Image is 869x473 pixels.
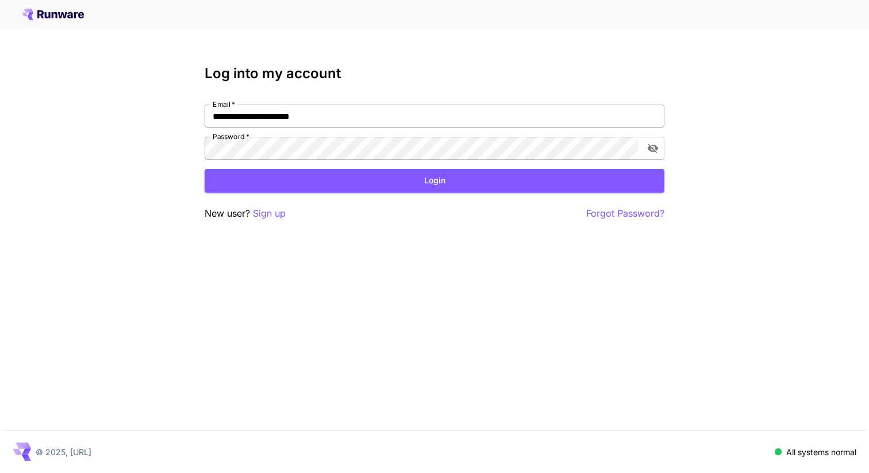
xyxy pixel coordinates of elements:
button: toggle password visibility [643,138,663,159]
button: Sign up [253,206,286,221]
label: Password [213,132,249,141]
button: Forgot Password? [586,206,664,221]
label: Email [213,99,235,109]
h3: Log into my account [205,66,664,82]
p: All systems normal [786,446,856,458]
p: © 2025, [URL] [36,446,91,458]
p: New user? [205,206,286,221]
button: Login [205,169,664,193]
